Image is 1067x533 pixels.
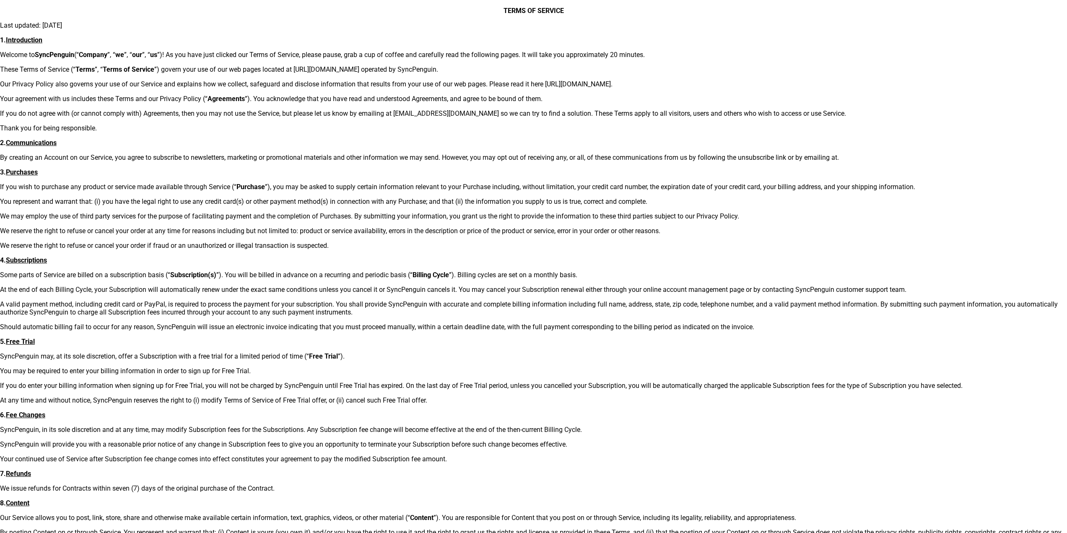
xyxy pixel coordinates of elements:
[6,168,38,176] u: Purchases
[115,51,124,59] strong: we
[150,51,157,59] strong: us
[309,352,338,360] strong: Free Trial
[504,7,564,15] strong: TERMS OF SERVICE
[236,183,265,191] strong: Purchase
[6,36,42,44] u: Introduction
[6,470,31,478] u: Refunds
[170,271,216,279] strong: Subscription(s)
[413,271,449,279] strong: Billing Cycle
[75,65,95,73] strong: Terms
[6,256,47,264] u: Subscriptions
[410,514,434,522] strong: Content
[6,411,45,419] u: Fee Changes
[132,51,142,59] strong: our
[79,51,107,59] strong: Company
[35,51,74,59] strong: SyncPenguin
[208,95,245,103] strong: Agreements
[103,65,154,73] strong: Terms of Service
[6,499,29,507] u: Content
[6,139,57,147] u: Communications
[6,338,35,346] u: Free Trial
